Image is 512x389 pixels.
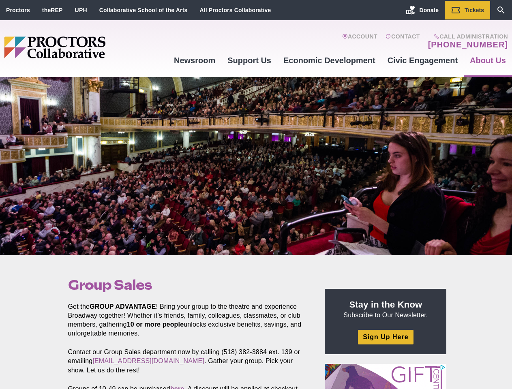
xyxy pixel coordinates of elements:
[420,7,439,13] span: Donate
[381,49,464,71] a: Civic Engagement
[68,348,306,374] p: Contact our Group Sales department now by calling (518) 382-3884 ext. 139 or emailing . Gather yo...
[445,1,490,19] a: Tickets
[490,1,512,19] a: Search
[99,7,188,13] a: Collaborative School of the Arts
[68,302,306,338] p: Get the ! Bring your group to the theatre and experience Broadway together! Whether it’s friends,...
[277,49,381,71] a: Economic Development
[465,7,484,13] span: Tickets
[221,49,277,71] a: Support Us
[400,1,445,19] a: Donate
[92,357,204,364] a: [EMAIL_ADDRESS][DOMAIN_NAME]
[168,49,221,71] a: Newsroom
[428,40,508,49] a: [PHONE_NUMBER]
[42,7,63,13] a: theREP
[386,33,420,49] a: Contact
[334,299,437,320] p: Subscribe to Our Newsletter.
[127,321,184,328] strong: 10 or more people
[199,7,271,13] a: All Proctors Collaborative
[75,7,87,13] a: UPH
[342,33,377,49] a: Account
[464,49,512,71] a: About Us
[90,303,156,310] strong: GROUP ADVANTAGE
[349,299,422,310] strong: Stay in the Know
[426,33,508,40] span: Call Administration
[68,277,306,293] h1: Group Sales
[358,330,413,344] a: Sign Up Here
[6,7,30,13] a: Proctors
[4,36,168,58] img: Proctors logo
